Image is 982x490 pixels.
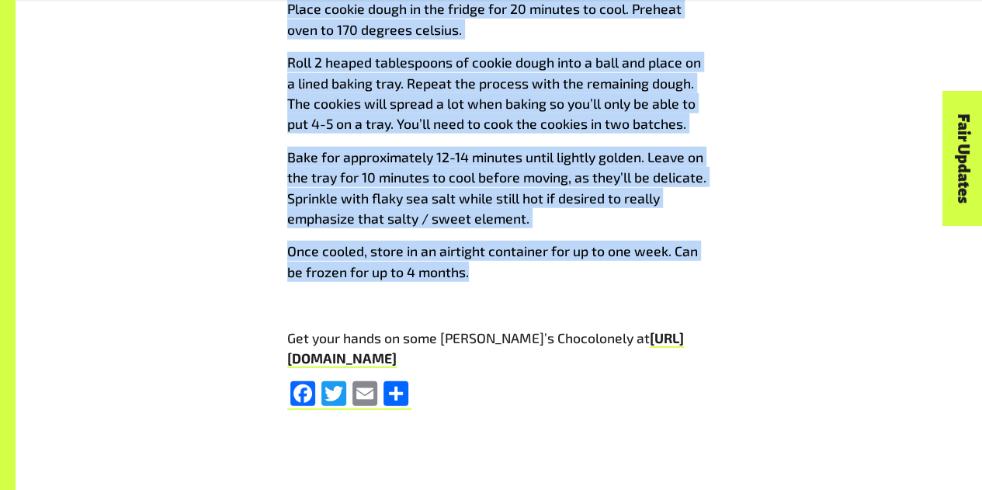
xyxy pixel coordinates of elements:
[287,328,711,369] p: Get your hands on some [PERSON_NAME]’s Chocolonely at
[287,241,711,282] p: Once cooled, store in an airtight container for up to one week. Can be frozen for up to 4 months.
[318,381,349,410] a: Twitter
[380,381,411,410] a: Share
[287,147,711,229] p: Bake for approximately 12-14 minutes until lightly golden. Leave on the tray for 10 minutes to co...
[349,381,380,410] a: Email
[287,52,711,134] p: Roll 2 heaped tablespoons of cookie dough into a ball and place on a lined baking tray. Repeat th...
[287,329,684,368] a: [URL][DOMAIN_NAME]
[287,381,318,410] a: Facebook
